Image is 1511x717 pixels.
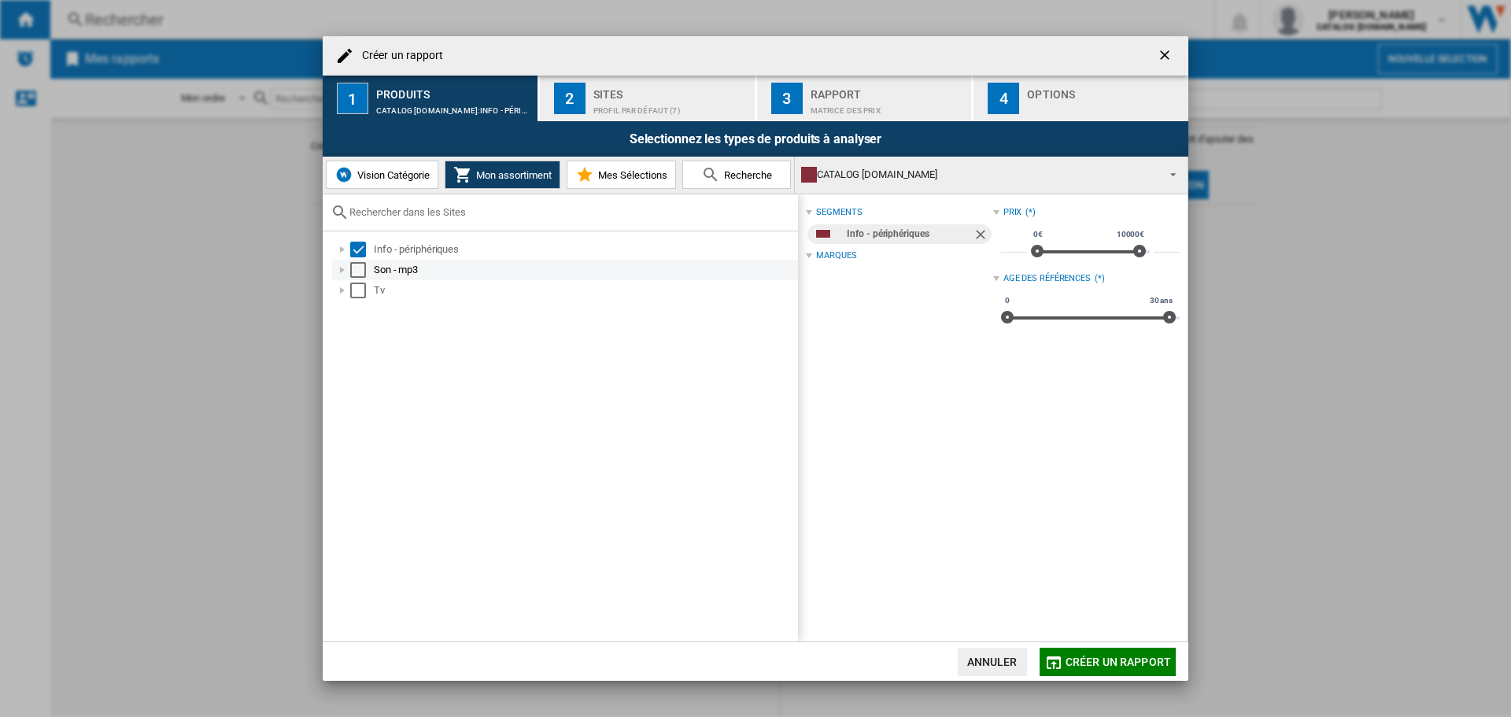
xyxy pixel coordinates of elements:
[567,161,676,189] button: Mes Sélections
[593,82,748,98] div: Sites
[350,262,374,278] md-checkbox: Select
[811,98,966,115] div: Matrice des prix
[1114,228,1147,241] span: 10000€
[374,242,796,257] div: Info - périphériques
[540,76,756,121] button: 2 Sites Profil par défaut (7)
[445,161,560,189] button: Mon assortiment
[1066,656,1171,668] span: Créer un rapport
[593,98,748,115] div: Profil par défaut (7)
[1147,294,1175,307] span: 30 ans
[958,648,1027,676] button: Annuler
[816,206,862,219] div: segments
[720,169,772,181] span: Recherche
[1157,47,1176,66] ng-md-icon: getI18NText('BUTTONS.CLOSE_DIALOG')
[801,164,1156,186] div: CATALOG [DOMAIN_NAME]
[350,242,374,257] md-checkbox: Select
[326,161,438,189] button: Vision Catégorie
[472,169,552,181] span: Mon assortiment
[594,169,667,181] span: Mes Sélections
[374,283,796,298] div: Tv
[374,262,796,278] div: Son - mp3
[988,83,1019,114] div: 4
[1003,294,1012,307] span: 0
[350,283,374,298] md-checkbox: Select
[757,76,973,121] button: 3 Rapport Matrice des prix
[349,206,790,218] input: Rechercher dans les Sites
[973,227,992,246] ng-md-icon: Retirer
[1040,648,1176,676] button: Créer un rapport
[1003,272,1091,285] div: Age des références
[376,82,531,98] div: Produits
[353,169,430,181] span: Vision Catégorie
[354,48,444,64] h4: Créer un rapport
[323,76,539,121] button: 1 Produits CATALOG [DOMAIN_NAME]:Info - périphériques
[816,249,856,262] div: Marques
[811,82,966,98] div: Rapport
[376,98,531,115] div: CATALOG [DOMAIN_NAME]:Info - périphériques
[554,83,586,114] div: 2
[1003,206,1022,219] div: Prix
[1031,228,1045,241] span: 0€
[973,76,1188,121] button: 4 Options
[682,161,791,189] button: Recherche
[771,83,803,114] div: 3
[1151,40,1182,72] button: getI18NText('BUTTONS.CLOSE_DIALOG')
[323,121,1188,157] div: Selectionnez les types de produits à analyser
[334,165,353,184] img: wiser-icon-blue.png
[337,83,368,114] div: 1
[847,224,972,244] div: Info - périphériques
[1027,82,1182,98] div: Options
